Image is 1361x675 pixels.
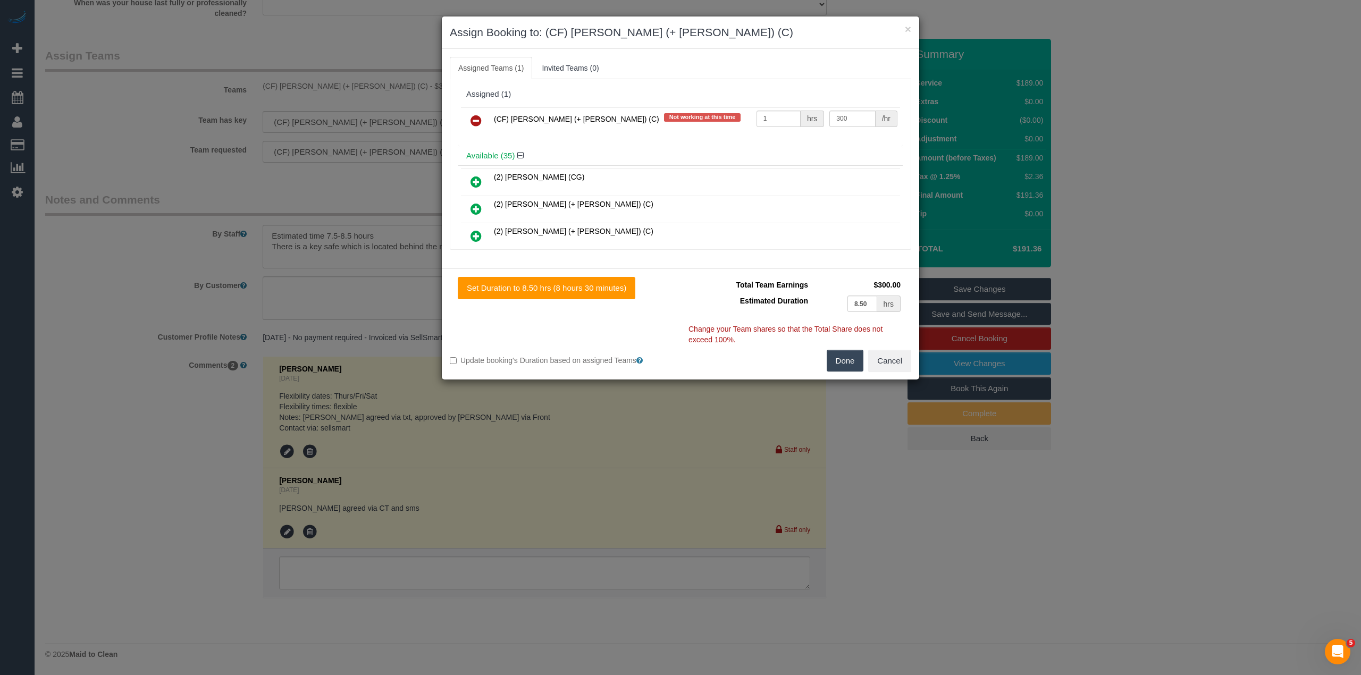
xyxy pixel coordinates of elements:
button: Set Duration to 8.50 hrs (8 hours 30 minutes) [458,277,635,299]
div: /hr [876,111,897,127]
span: 5 [1347,639,1355,647]
div: hrs [877,296,901,312]
button: × [905,23,911,35]
div: hrs [801,111,824,127]
div: Assigned (1) [466,90,895,99]
span: (2) [PERSON_NAME] (CG) [494,173,584,181]
span: (2) [PERSON_NAME] (+ [PERSON_NAME]) (C) [494,200,653,208]
span: Estimated Duration [740,297,808,305]
button: Cancel [868,350,911,372]
span: (CF) [PERSON_NAME] (+ [PERSON_NAME]) (C) [494,115,659,123]
td: $300.00 [811,277,903,293]
label: Update booking's Duration based on assigned Teams [450,355,673,366]
a: Invited Teams (0) [533,57,607,79]
a: Assigned Teams (1) [450,57,532,79]
button: Done [827,350,864,372]
span: (2) [PERSON_NAME] (+ [PERSON_NAME]) (C) [494,227,653,235]
h3: Assign Booking to: (CF) [PERSON_NAME] (+ [PERSON_NAME]) (C) [450,24,911,40]
td: Total Team Earnings [688,277,811,293]
input: Update booking's Duration based on assigned Teams [450,357,457,364]
iframe: Intercom live chat [1325,639,1350,664]
h4: Available (35) [466,151,895,161]
span: Not working at this time [664,113,741,122]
